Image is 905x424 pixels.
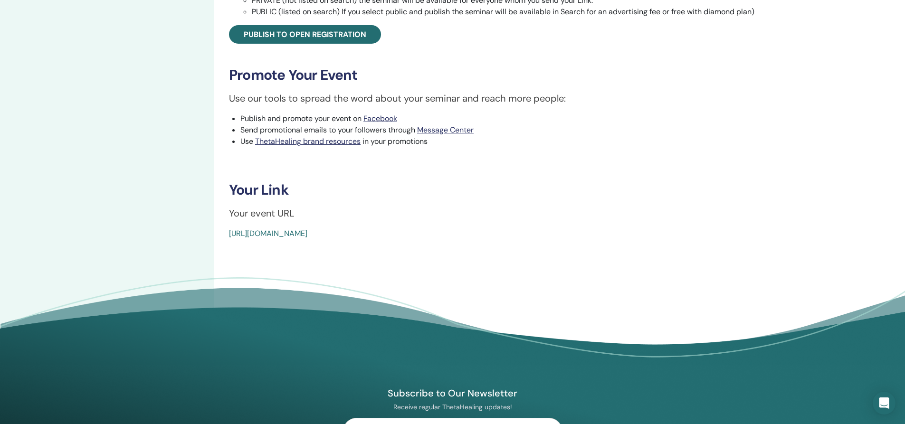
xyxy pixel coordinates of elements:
[240,124,802,136] li: Send promotional emails to your followers through
[244,29,366,39] span: Publish to open registration
[229,181,802,198] h3: Your Link
[252,6,802,18] li: PUBLIC (listed on search) If you select public and publish the seminar will be available in Searc...
[873,392,895,415] div: Open Intercom Messenger
[240,113,802,124] li: Publish and promote your event on
[417,125,474,135] a: Message Center
[229,91,802,105] p: Use our tools to spread the word about your seminar and reach more people:
[229,66,802,84] h3: Promote Your Event
[343,387,562,399] h4: Subscribe to Our Newsletter
[229,206,802,220] p: Your event URL
[229,228,307,238] a: [URL][DOMAIN_NAME]
[255,136,361,146] a: ThetaHealing brand resources
[229,25,381,44] a: Publish to open registration
[240,136,802,147] li: Use in your promotions
[343,403,562,411] p: Receive regular ThetaHealing updates!
[363,113,397,123] a: Facebook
